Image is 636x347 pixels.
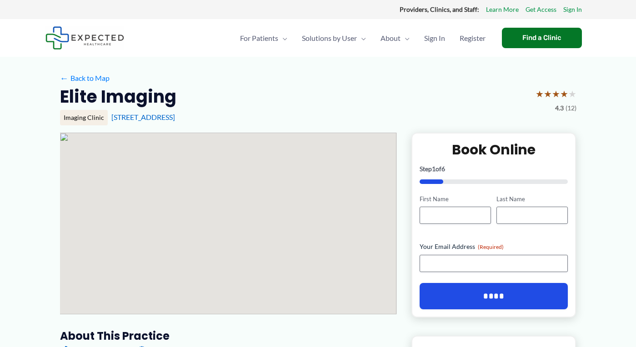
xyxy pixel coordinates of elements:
span: 1 [432,165,436,173]
a: AboutMenu Toggle [373,22,417,54]
span: Solutions by User [302,22,357,54]
span: For Patients [240,22,278,54]
span: Sign In [424,22,445,54]
span: 4.3 [555,102,564,114]
label: Your Email Address [420,242,568,251]
div: Imaging Clinic [60,110,108,125]
h2: Book Online [420,141,568,159]
a: Sign In [563,4,582,15]
a: Solutions by UserMenu Toggle [295,22,373,54]
span: Menu Toggle [278,22,287,54]
a: Get Access [526,4,556,15]
span: ← [60,74,69,82]
label: Last Name [496,195,568,203]
a: [STREET_ADDRESS] [111,113,175,121]
span: (Required) [478,243,504,250]
span: 6 [441,165,445,173]
span: Register [460,22,486,54]
a: For PatientsMenu Toggle [233,22,295,54]
a: Learn More [486,4,519,15]
p: Step of [420,166,568,172]
h2: Elite Imaging [60,85,176,108]
span: ★ [552,85,560,102]
span: Menu Toggle [401,22,410,54]
a: ←Back to Map [60,71,110,85]
nav: Primary Site Navigation [233,22,493,54]
h3: About this practice [60,329,397,343]
span: ★ [560,85,568,102]
span: About [381,22,401,54]
span: (12) [566,102,576,114]
a: Find a Clinic [502,28,582,48]
a: Register [452,22,493,54]
label: First Name [420,195,491,203]
span: ★ [568,85,576,102]
a: Sign In [417,22,452,54]
span: Menu Toggle [357,22,366,54]
span: ★ [544,85,552,102]
img: Expected Healthcare Logo - side, dark font, small [45,26,124,50]
span: ★ [536,85,544,102]
strong: Providers, Clinics, and Staff: [400,5,479,13]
